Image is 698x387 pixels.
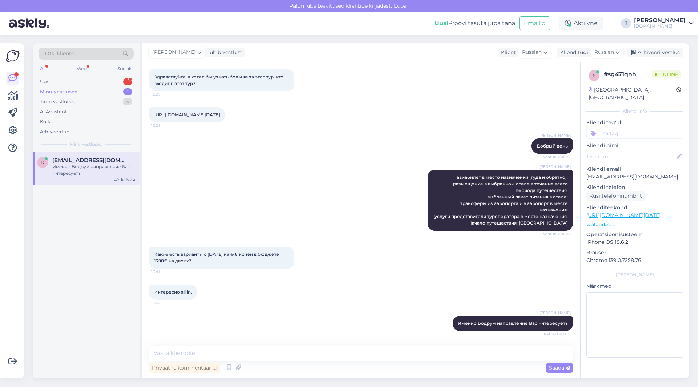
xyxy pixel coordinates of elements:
[434,19,516,28] div: Proovi tasuta juba täna:
[586,271,683,278] div: [PERSON_NAME]
[586,165,683,173] p: Kliendi email
[123,98,132,105] div: 5
[45,50,74,57] span: Otsi kliente
[557,49,588,56] div: Klienditugi
[586,119,683,126] p: Kliendi tag'id
[154,251,280,263] span: Какие есть варианты с [DATE] на 6-8 ночей в бюджете 1300€ на двоих?
[634,23,686,29] div: [DOMAIN_NAME]
[40,98,76,105] div: Tiimi vestlused
[116,64,134,73] div: Socials
[539,164,571,169] span: [PERSON_NAME]
[539,310,571,315] span: [PERSON_NAME]
[151,92,178,97] span: 10:28
[434,20,448,27] b: Uus!
[589,86,676,101] div: [GEOGRAPHIC_DATA], [GEOGRAPHIC_DATA]
[586,173,683,181] p: [EMAIL_ADDRESS][DOMAIN_NAME]
[586,184,683,191] p: Kliendi telefon
[154,112,220,117] a: [URL][DOMAIN_NAME][DATE]
[586,257,683,264] p: Chrome 139.0.7258.76
[652,70,681,78] span: Online
[586,282,683,290] p: Märkmed
[593,73,595,78] span: s
[522,48,542,56] span: Russian
[594,48,614,56] span: Russian
[634,17,694,29] a: [PERSON_NAME][DOMAIN_NAME]
[6,49,20,63] img: Askly Logo
[542,154,571,160] span: Nähtud ✓ 10:32
[586,238,683,246] p: iPhone OS 18.6.2
[154,289,192,295] span: Интересно all in.
[621,18,631,28] div: T
[586,212,661,218] a: [URL][DOMAIN_NAME][DATE]
[123,78,132,85] div: 1
[70,141,103,148] span: Minu vestlused
[586,128,683,139] input: Lisa tag
[586,108,683,114] div: Kliendi info
[39,64,47,73] div: All
[205,49,242,56] div: juhib vestlust
[543,331,571,337] span: Nähtud ✓ 11:01
[151,269,178,274] span: 10:41
[151,300,178,306] span: 10:42
[539,133,571,138] span: [PERSON_NAME]
[149,363,220,373] div: Privaatne kommentaar
[586,221,683,228] p: Vaata edasi ...
[152,48,196,56] span: [PERSON_NAME]
[542,231,571,237] span: Nähtud ✓ 10:32
[559,17,603,30] div: Aktiivne
[75,64,88,73] div: Web
[604,70,652,79] div: # sg471qnh
[40,88,78,96] div: Minu vestlused
[123,88,132,96] div: 1
[41,160,44,165] span: d
[634,17,686,23] div: [PERSON_NAME]
[40,108,67,116] div: AI Assistent
[40,118,51,125] div: Kõik
[627,48,683,57] div: Arhiveeri vestlus
[392,3,409,9] span: Luba
[586,249,683,257] p: Brauser
[519,16,550,30] button: Emailid
[52,164,135,177] div: Именно Бодрум направление Вас интересует?
[434,174,569,226] span: авиабилет в место назначения (туда и обратно); размещение в выбранном отеле в течение всего перио...
[537,143,568,149] span: Добрый день
[40,128,70,136] div: Arhiveeritud
[498,49,516,56] div: Klient
[154,74,285,86] span: Здравствуйте, я хотел бы узнать больше за этот тур, что входит в этот тур?
[458,321,568,326] span: Именно Бодрум направление Вас интересует?
[52,157,128,164] span: dmitrijzavadskij673@gmail.com
[586,191,645,201] div: Küsi telefoninumbrit
[586,231,683,238] p: Operatsioonisüsteem
[112,177,135,182] div: [DATE] 10:42
[587,153,675,161] input: Lisa nimi
[549,364,570,371] span: Saada
[586,142,683,149] p: Kliendi nimi
[586,204,683,211] p: Klienditeekond
[151,123,178,128] span: 10:28
[40,78,49,85] div: Uus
